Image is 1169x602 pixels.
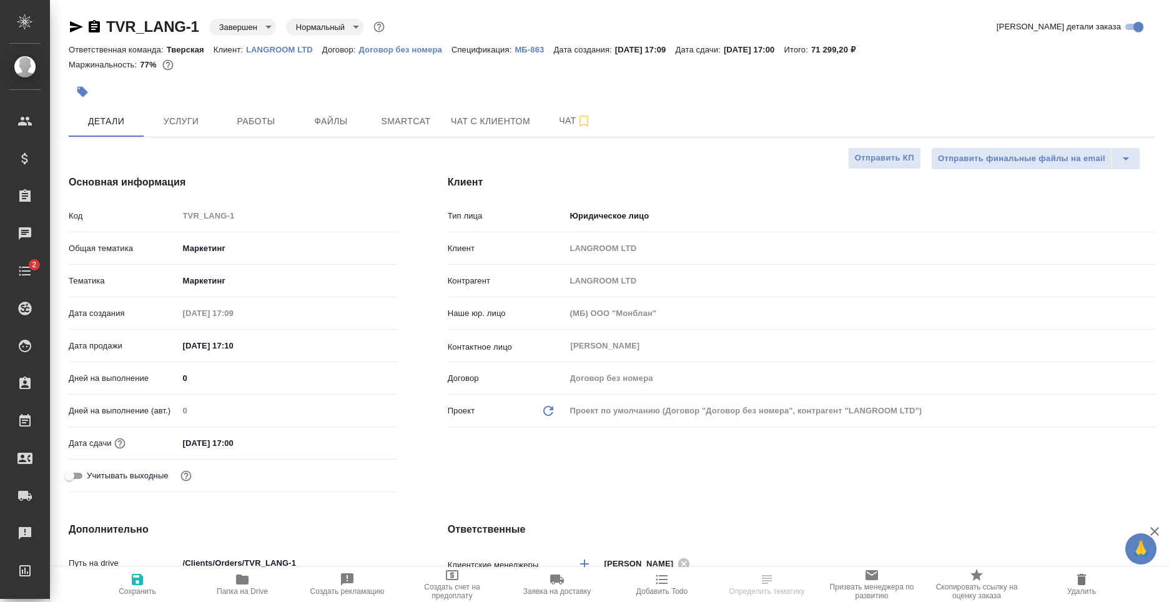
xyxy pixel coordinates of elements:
[1130,536,1152,562] span: 🙏
[301,114,361,129] span: Файлы
[69,78,96,106] button: Добавить тэг
[69,340,179,352] p: Дата продажи
[784,45,811,54] p: Итого:
[523,587,591,596] span: Заявка на доставку
[371,19,387,35] button: Доп статусы указывают на важность/срочность заказа
[226,114,286,129] span: Работы
[160,57,176,73] button: 16112.42 RUB;
[819,567,924,602] button: Призвать менеджера по развитию
[214,45,246,54] p: Клиент:
[448,372,566,385] p: Договор
[609,567,714,602] button: Добавить Todo
[179,207,398,225] input: Пустое поле
[407,583,497,600] span: Создать счет на предоплату
[167,45,214,54] p: Тверская
[69,242,179,255] p: Общая тематика
[932,583,1022,600] span: Скопировать ссылку на оценку заказа
[209,19,276,36] div: Завершен
[76,114,136,129] span: Детали
[246,44,322,54] a: LANGROOM LTD
[359,44,451,54] a: Договор без номера
[827,583,917,600] span: Призвать менеджера по развитию
[576,114,591,129] svg: Подписаться
[448,522,1155,537] h4: Ответственные
[505,567,609,602] button: Заявка на доставку
[217,587,268,596] span: Папка на Drive
[179,304,288,322] input: Пустое поле
[1125,533,1157,565] button: 🙏
[515,45,553,54] p: МБ-863
[604,558,681,570] span: [PERSON_NAME]
[515,44,553,54] a: МБ-863
[69,45,167,54] p: Ответственная команда:
[24,259,44,271] span: 2
[448,242,566,255] p: Клиент
[938,152,1105,166] span: Отправить финальные файлы на email
[190,567,295,602] button: Папка на Drive
[179,434,288,452] input: ✎ Введи что-нибудь
[400,567,505,602] button: Создать счет на предоплату
[112,435,128,451] button: Если добавить услуги и заполнить их объемом, то дата рассчитается автоматически
[566,239,1155,257] input: Пустое поле
[295,567,400,602] button: Создать рекламацию
[246,45,322,54] p: LANGROOM LTD
[1029,567,1134,602] button: Удалить
[724,45,784,54] p: [DATE] 17:00
[566,304,1155,322] input: Пустое поле
[566,369,1155,387] input: Пустое поле
[855,151,914,165] span: Отправить КП
[179,337,288,355] input: ✎ Введи что-нибудь
[69,372,179,385] p: Дней на выполнение
[69,60,140,69] p: Маржинальность:
[310,587,385,596] span: Создать рекламацию
[69,557,179,570] p: Путь на drive
[570,549,599,579] button: Добавить менеджера
[215,22,261,32] button: Завершен
[448,275,566,287] p: Контрагент
[69,437,112,450] p: Дата сдачи
[292,22,348,32] button: Нормальный
[3,255,47,287] a: 2
[729,587,804,596] span: Определить тематику
[931,147,1140,170] div: split button
[448,341,566,353] p: Контактное лицо
[69,405,179,417] p: Дней на выполнение (авт.)
[553,45,614,54] p: Дата создания:
[286,19,363,36] div: Завершен
[848,147,921,169] button: Отправить КП
[448,210,566,222] p: Тип лица
[359,45,451,54] p: Договор без номера
[179,369,398,387] input: ✎ Введи что-нибудь
[178,468,194,484] button: Выбери, если сб и вс нужно считать рабочими днями для выполнения заказа.
[636,587,688,596] span: Добавить Todo
[179,402,398,420] input: Пустое поле
[69,275,179,287] p: Тематика
[675,45,723,54] p: Дата сдачи:
[1067,587,1096,596] span: Удалить
[69,19,84,34] button: Скопировать ссылку для ЯМессенджера
[87,470,169,482] span: Учитывать выходные
[69,175,398,190] h4: Основная информация
[106,18,199,35] a: TVR_LANG-1
[179,270,398,292] div: Маркетинг
[448,307,566,320] p: Наше юр. лицо
[451,114,530,129] span: Чат с клиентом
[604,556,694,571] div: [PERSON_NAME]
[811,45,865,54] p: 71 299,20 ₽
[119,587,156,596] span: Сохранить
[140,60,159,69] p: 77%
[566,400,1155,422] div: Проект по умолчанию (Договор "Договор без номера", контрагент "LANGROOM LTD")
[545,113,605,129] span: Чат
[997,21,1121,33] span: [PERSON_NAME] детали заказа
[322,45,359,54] p: Договор:
[931,147,1112,170] button: Отправить финальные файлы на email
[376,114,436,129] span: Smartcat
[179,554,398,572] input: ✎ Введи что-нибудь
[448,175,1155,190] h4: Клиент
[714,567,819,602] button: Определить тематику
[69,522,398,537] h4: Дополнительно
[451,45,515,54] p: Спецификация:
[179,238,398,259] div: Маркетинг
[87,19,102,34] button: Скопировать ссылку
[566,272,1155,290] input: Пустое поле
